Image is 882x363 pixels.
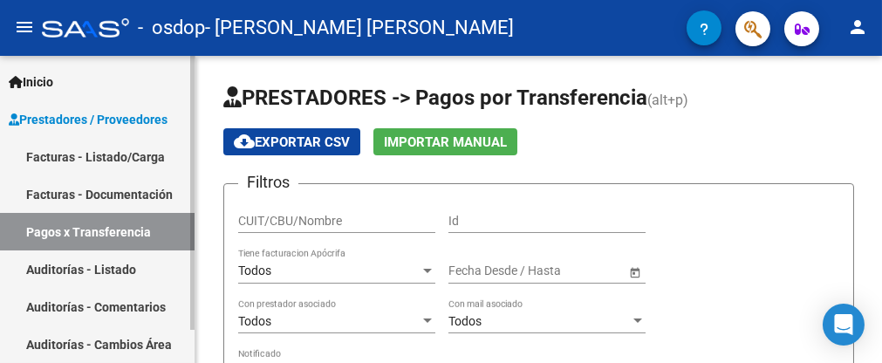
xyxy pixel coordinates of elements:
[234,134,350,150] span: Exportar CSV
[138,9,205,47] span: - osdop
[9,72,53,92] span: Inicio
[14,17,35,38] mat-icon: menu
[9,110,168,129] span: Prestadores / Proveedores
[647,92,688,108] span: (alt+p)
[234,131,255,152] mat-icon: cloud_download
[823,304,865,346] div: Open Intercom Messenger
[238,314,271,328] span: Todos
[626,263,644,281] button: Open calendar
[448,264,512,278] input: Fecha inicio
[847,17,868,38] mat-icon: person
[238,264,271,277] span: Todos
[384,134,507,150] span: Importar Manual
[223,86,647,110] span: PRESTADORES -> Pagos por Transferencia
[205,9,514,47] span: - [PERSON_NAME] [PERSON_NAME]
[527,264,612,278] input: Fecha fin
[223,128,360,155] button: Exportar CSV
[448,314,482,328] span: Todos
[238,170,298,195] h3: Filtros
[373,128,517,155] button: Importar Manual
